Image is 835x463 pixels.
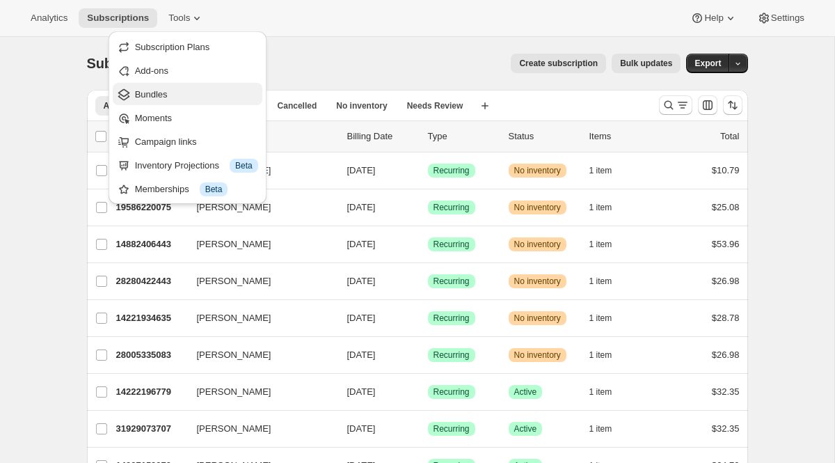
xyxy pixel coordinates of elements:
span: [PERSON_NAME] [197,237,271,251]
span: Subscriptions [87,13,149,24]
span: Recurring [434,276,470,287]
span: Tools [168,13,190,24]
button: Moments [113,107,262,129]
span: $10.79 [712,165,740,175]
span: Active [514,423,537,434]
span: No inventory [514,202,561,213]
button: Bulk updates [612,54,681,73]
div: 37144330283[PERSON_NAME][DATE]SuccessRecurringWarningNo inventory1 item$10.79 [116,161,740,180]
span: [DATE] [347,239,376,249]
button: Bundles [113,83,262,105]
span: Moments [135,113,172,123]
div: 31929073707[PERSON_NAME][DATE]SuccessRecurringSuccessActive1 item$32.35 [116,419,740,439]
div: Type [428,130,498,143]
span: $26.98 [712,350,740,360]
span: [DATE] [347,350,376,360]
div: 14221934635[PERSON_NAME][DATE]SuccessRecurringWarningNo inventory1 item$28.78 [116,308,740,328]
span: Recurring [434,350,470,361]
span: 1 item [589,423,612,434]
span: No inventory [514,276,561,287]
button: 1 item [589,235,628,254]
span: Subscription Plans [135,42,210,52]
span: $32.35 [712,423,740,434]
span: No inventory [336,100,387,111]
button: Inventory Projections [113,154,262,176]
span: Recurring [434,423,470,434]
p: 14222196779 [116,385,186,399]
button: Memberships [113,178,262,200]
span: [PERSON_NAME] [197,311,271,325]
span: [PERSON_NAME] [197,422,271,436]
span: Recurring [434,202,470,213]
p: Total [720,130,739,143]
span: Add-ons [135,65,168,76]
span: [PERSON_NAME] [197,274,271,288]
button: Create new view [474,96,496,116]
div: 14222196779[PERSON_NAME][DATE]SuccessRecurringSuccessActive1 item$32.35 [116,382,740,402]
span: 1 item [589,350,612,361]
button: Tools [160,8,212,28]
span: 1 item [589,239,612,250]
div: Inventory Projections [135,159,258,173]
span: [PERSON_NAME] [197,348,271,362]
p: 28005335083 [116,348,186,362]
span: [PERSON_NAME] [197,385,271,399]
div: 28005335083[PERSON_NAME][DATE]SuccessRecurringWarningNo inventory1 item$26.98 [116,345,740,365]
span: $26.98 [712,276,740,286]
button: Help [682,8,745,28]
span: No inventory [514,350,561,361]
button: [PERSON_NAME] [189,270,328,292]
button: Analytics [22,8,76,28]
span: No inventory [514,313,561,324]
span: Cancelled [278,100,317,111]
span: Bundles [135,89,168,100]
p: 14221934635 [116,311,186,325]
button: Export [686,54,729,73]
button: Subscriptions [79,8,157,28]
span: Recurring [434,313,470,324]
button: Settings [749,8,813,28]
button: 1 item [589,308,628,328]
div: Memberships [135,182,258,196]
button: 1 item [589,419,628,439]
button: Campaign links [113,130,262,152]
button: 1 item [589,345,628,365]
button: 1 item [589,161,628,180]
span: [DATE] [347,423,376,434]
span: Beta [235,160,253,171]
span: Recurring [434,165,470,176]
span: Export [694,58,721,69]
p: Billing Date [347,130,417,143]
span: Needs Review [407,100,463,111]
span: $25.08 [712,202,740,212]
button: Add-ons [113,59,262,81]
p: 28280422443 [116,274,186,288]
span: Help [704,13,723,24]
span: $28.78 [712,313,740,323]
button: 1 item [589,272,628,291]
span: Recurring [434,239,470,250]
button: [PERSON_NAME] [189,233,328,256]
span: 1 item [589,386,612,398]
span: Create subscription [519,58,598,69]
span: [DATE] [347,313,376,323]
span: Beta [205,184,223,195]
span: 1 item [589,165,612,176]
span: Settings [771,13,804,24]
button: [PERSON_NAME] [189,418,328,440]
button: Sort the results [723,95,742,115]
span: [DATE] [347,165,376,175]
button: Subscription Plans [113,36,262,58]
span: [DATE] [347,386,376,397]
div: 28280422443[PERSON_NAME][DATE]SuccessRecurringWarningNo inventory1 item$26.98 [116,272,740,291]
span: Campaign links [135,136,197,147]
span: Recurring [434,386,470,398]
span: 1 item [589,313,612,324]
span: Subscriptions [87,56,178,71]
button: [PERSON_NAME] [189,344,328,366]
p: 31929073707 [116,422,186,436]
button: 1 item [589,198,628,217]
div: 14882406443[PERSON_NAME][DATE]SuccessRecurringWarningNo inventory1 item$53.96 [116,235,740,254]
span: [DATE] [347,202,376,212]
span: Analytics [31,13,67,24]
